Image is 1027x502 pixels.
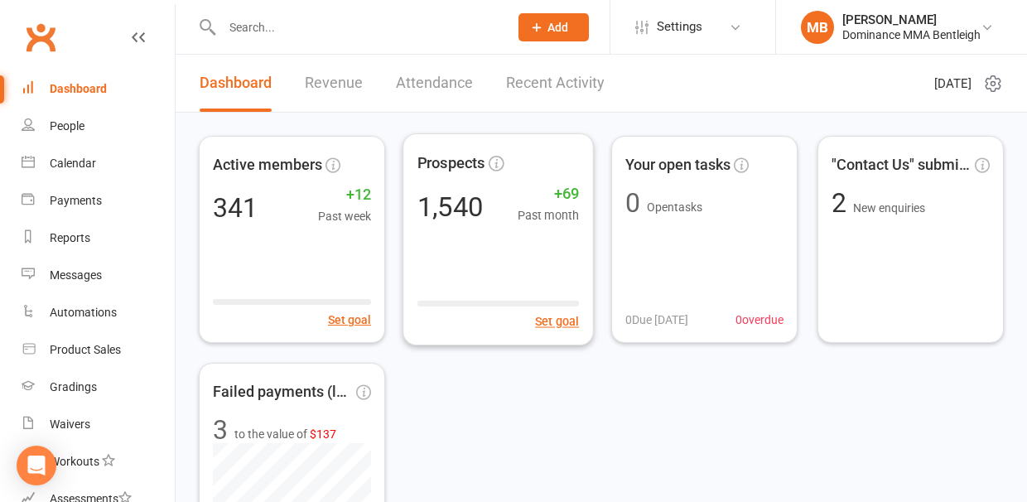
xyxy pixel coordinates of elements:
[22,331,175,369] a: Product Sales
[50,119,84,133] div: People
[17,446,56,485] div: Open Intercom Messenger
[50,268,102,282] div: Messages
[547,21,568,34] span: Add
[318,207,371,225] span: Past week
[305,55,363,112] a: Revenue
[50,194,102,207] div: Payments
[506,55,605,112] a: Recent Activity
[310,427,336,441] span: $137
[22,257,175,294] a: Messages
[50,157,96,170] div: Calendar
[50,82,107,95] div: Dashboard
[22,108,175,145] a: People
[842,27,981,42] div: Dominance MMA Bentleigh
[832,187,853,219] span: 2
[625,153,730,177] span: Your open tasks
[853,201,925,215] span: New enquiries
[625,190,640,216] div: 0
[518,181,580,205] span: +69
[22,220,175,257] a: Reports
[832,153,972,177] span: "Contact Us" submissions
[842,12,981,27] div: [PERSON_NAME]
[801,11,834,44] div: MB
[217,16,497,39] input: Search...
[50,455,99,468] div: Workouts
[625,311,688,329] span: 0 Due [DATE]
[396,55,473,112] a: Attendance
[417,193,484,220] div: 1,540
[518,206,580,225] span: Past month
[22,145,175,182] a: Calendar
[328,311,371,329] button: Set goal
[22,406,175,443] a: Waivers
[213,417,228,443] div: 3
[213,153,322,177] span: Active members
[417,151,485,175] span: Prospects
[213,380,353,404] span: Failed payments (last 30d)
[647,200,702,214] span: Open tasks
[50,343,121,356] div: Product Sales
[22,369,175,406] a: Gradings
[318,183,371,207] span: +12
[50,380,97,393] div: Gradings
[657,8,702,46] span: Settings
[535,312,579,331] button: Set goal
[50,306,117,319] div: Automations
[735,311,784,329] span: 0 overdue
[22,70,175,108] a: Dashboard
[50,231,90,244] div: Reports
[234,425,336,443] span: to the value of
[22,182,175,220] a: Payments
[213,195,258,221] div: 341
[22,443,175,480] a: Workouts
[20,17,61,58] a: Clubworx
[518,13,589,41] button: Add
[200,55,272,112] a: Dashboard
[22,294,175,331] a: Automations
[934,74,972,94] span: [DATE]
[50,418,90,431] div: Waivers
